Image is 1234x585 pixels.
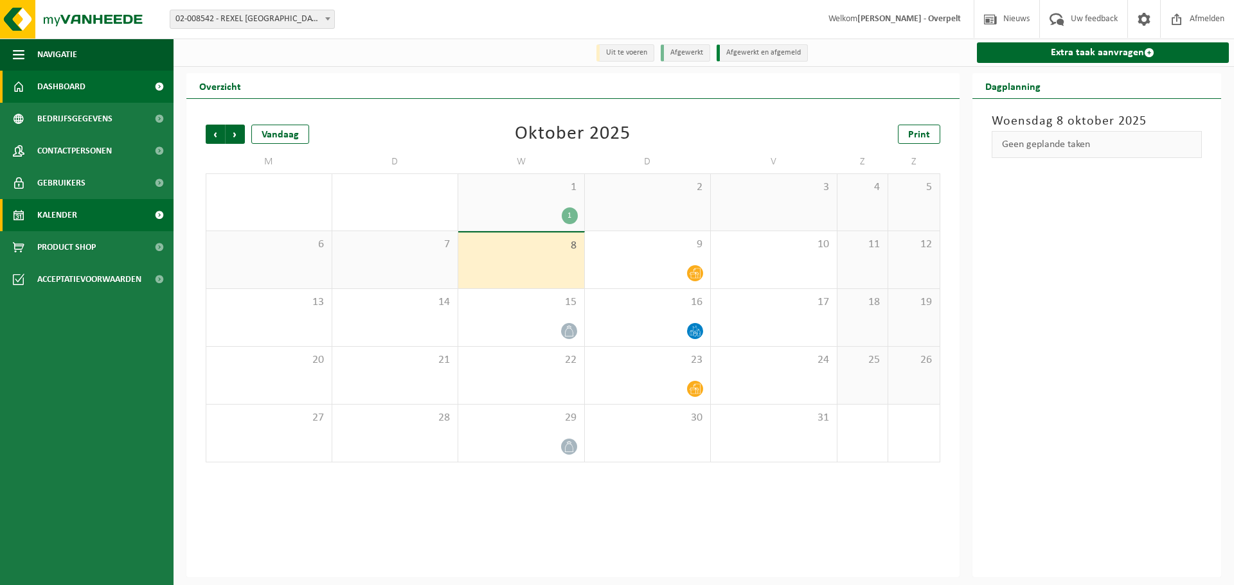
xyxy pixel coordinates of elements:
[895,295,933,310] span: 19
[458,150,585,173] td: W
[339,238,452,252] span: 7
[465,180,578,195] span: 1
[591,238,704,252] span: 9
[515,125,630,144] div: Oktober 2025
[591,411,704,425] span: 30
[837,150,889,173] td: Z
[37,135,112,167] span: Contactpersonen
[465,239,578,253] span: 8
[339,353,452,367] span: 21
[170,10,334,28] span: 02-008542 - REXEL BELGIUM NV - PELT
[339,411,452,425] span: 28
[37,167,85,199] span: Gebruikers
[465,411,578,425] span: 29
[37,263,141,295] span: Acceptatievoorwaarden
[251,125,309,144] div: Vandaag
[213,238,325,252] span: 6
[898,125,940,144] a: Print
[213,353,325,367] span: 20
[226,125,245,144] span: Volgende
[37,231,96,263] span: Product Shop
[844,180,882,195] span: 4
[332,150,459,173] td: D
[992,131,1203,158] div: Geen geplande taken
[591,180,704,195] span: 2
[717,353,830,367] span: 24
[711,150,837,173] td: V
[895,238,933,252] span: 12
[857,14,961,24] strong: [PERSON_NAME] - Overpelt
[717,238,830,252] span: 10
[661,44,710,62] li: Afgewerkt
[186,73,254,98] h2: Overzicht
[591,353,704,367] span: 23
[717,44,808,62] li: Afgewerkt en afgemeld
[972,73,1053,98] h2: Dagplanning
[206,150,332,173] td: M
[465,295,578,310] span: 15
[888,150,940,173] td: Z
[844,353,882,367] span: 25
[844,238,882,252] span: 11
[992,112,1203,131] h3: Woensdag 8 oktober 2025
[37,71,85,103] span: Dashboard
[717,295,830,310] span: 17
[844,295,882,310] span: 18
[170,10,335,29] span: 02-008542 - REXEL BELGIUM NV - PELT
[37,199,77,231] span: Kalender
[895,353,933,367] span: 26
[977,42,1230,63] a: Extra taak aanvragen
[562,207,578,224] div: 1
[37,39,77,71] span: Navigatie
[339,295,452,310] span: 14
[895,180,933,195] span: 5
[717,411,830,425] span: 31
[213,295,325,310] span: 13
[908,130,930,140] span: Print
[465,353,578,367] span: 22
[213,411,325,425] span: 27
[717,180,830,195] span: 3
[37,103,112,135] span: Bedrijfsgegevens
[596,44,654,62] li: Uit te voeren
[591,295,704,310] span: 16
[206,125,225,144] span: Vorige
[585,150,711,173] td: D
